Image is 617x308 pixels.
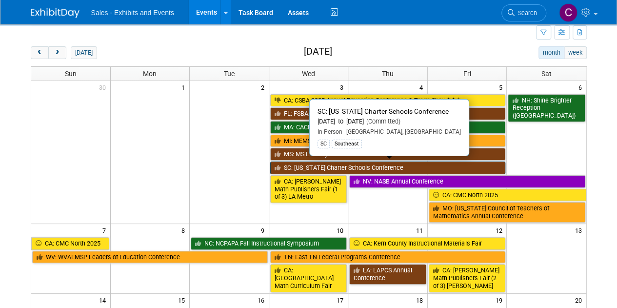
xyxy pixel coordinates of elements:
[574,224,586,236] span: 13
[364,118,400,125] span: (Committed)
[260,81,269,93] span: 2
[270,135,506,147] a: MI: MEMSPA Annual Conference
[559,3,577,22] img: Christine Lurz
[48,46,66,59] button: next
[318,128,342,135] span: In-Person
[494,294,506,306] span: 19
[270,121,506,134] a: MA: CACE Fall Leadership Conference
[538,46,564,59] button: month
[498,81,506,93] span: 5
[71,46,97,59] button: [DATE]
[32,251,268,264] a: WV: WVAEMSP Leaders of Education Conference
[501,4,546,21] a: Search
[270,107,506,120] a: FL: FSBA/FADSS Annual Joint Conference
[336,294,348,306] span: 17
[339,81,348,93] span: 3
[31,8,80,18] img: ExhibitDay
[260,224,269,236] span: 9
[318,107,449,115] span: SC: [US_STATE] Charter Schools Conference
[508,94,585,122] a: NH: Shine Brighter Reception ([GEOGRAPHIC_DATA])
[418,81,427,93] span: 4
[270,264,347,292] a: CA: [GEOGRAPHIC_DATA] Math Curriculum Fair
[429,264,506,292] a: CA: [PERSON_NAME] Math Publishers Fair (2 of 3) [PERSON_NAME]
[515,9,537,17] span: Search
[270,94,506,107] a: CA: CSBA 2025 Annual Education Conference & Trade Show
[574,294,586,306] span: 20
[577,81,586,93] span: 6
[177,294,189,306] span: 15
[429,202,585,222] a: MO: [US_STATE] Council of Teachers of Mathematics Annual Conference
[429,189,586,202] a: CA: CMC North 2025
[191,237,347,250] a: NC: NCPAPA Fall Instructional Symposium
[382,70,394,78] span: Thu
[31,46,49,59] button: prev
[270,148,506,161] a: MS: MS Literacy Association Winter Conference
[349,175,585,188] a: NV: NASB Annual Conference
[270,162,506,174] a: SC: [US_STATE] Charter Schools Conference
[302,70,315,78] span: Wed
[303,46,332,57] h2: [DATE]
[98,294,110,306] span: 14
[463,70,471,78] span: Fri
[31,237,109,250] a: CA: CMC North 2025
[98,81,110,93] span: 30
[349,237,505,250] a: CA: Kern County Instructional Materials Fair
[332,140,362,148] div: Southeast
[91,9,174,17] span: Sales - Exhibits and Events
[318,140,330,148] div: SC
[101,224,110,236] span: 7
[349,264,426,284] a: LA: LAPCS Annual Conference
[180,81,189,93] span: 1
[415,224,427,236] span: 11
[342,128,461,135] span: [GEOGRAPHIC_DATA], [GEOGRAPHIC_DATA]
[270,251,506,264] a: TN: East TN Federal Programs Conference
[336,224,348,236] span: 10
[180,224,189,236] span: 8
[541,70,552,78] span: Sat
[224,70,235,78] span: Tue
[143,70,157,78] span: Mon
[270,175,347,203] a: CA: [PERSON_NAME] Math Publishers Fair (1 of 3) LA Metro
[494,224,506,236] span: 12
[257,294,269,306] span: 16
[318,118,461,126] div: [DATE] to [DATE]
[65,70,77,78] span: Sun
[415,294,427,306] span: 18
[564,46,586,59] button: week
